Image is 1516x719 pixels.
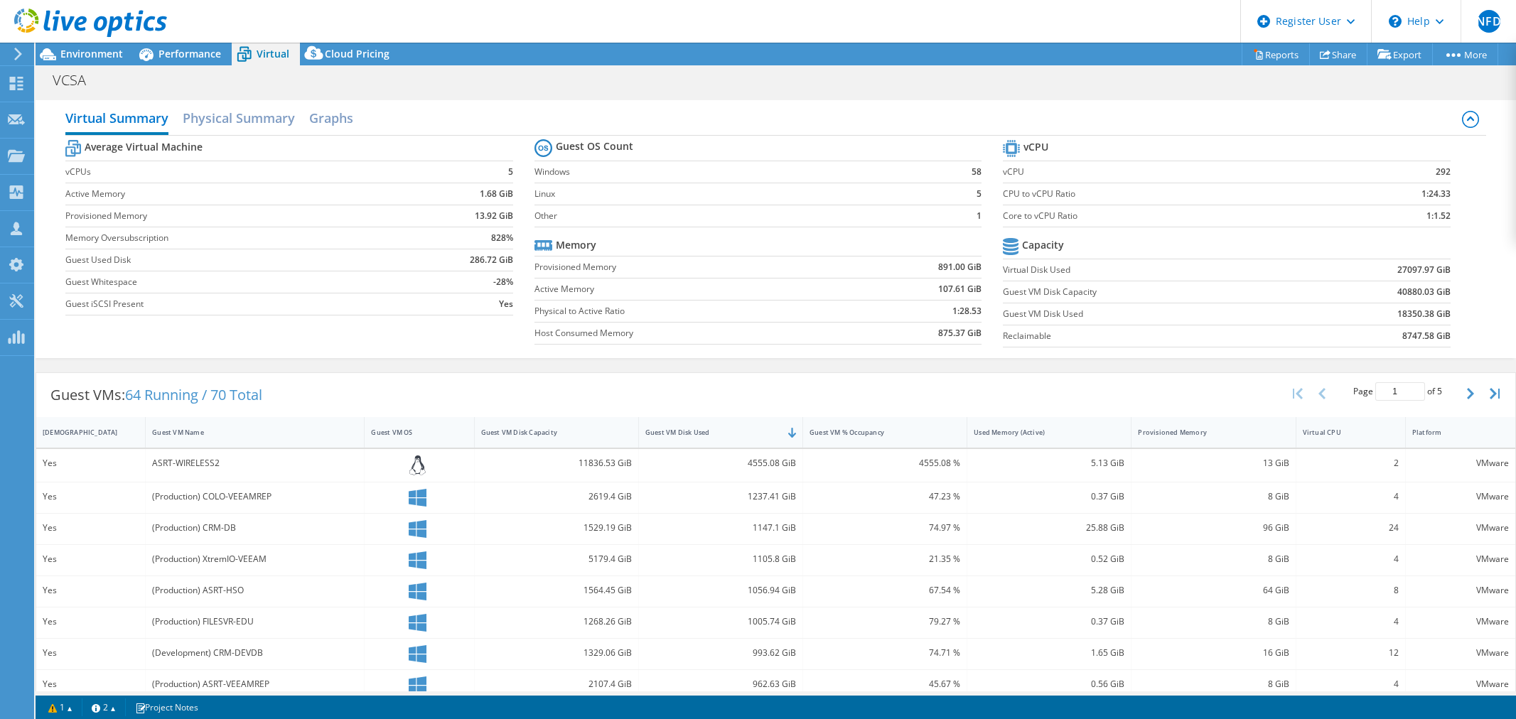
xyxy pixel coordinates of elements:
[645,551,796,567] div: 1105.8 GiB
[481,428,615,437] div: Guest VM Disk Capacity
[152,614,358,629] div: (Production) FILESVR-EDU
[152,428,340,437] div: Guest VM Name
[1397,307,1451,321] b: 18350.38 GiB
[810,428,943,437] div: Guest VM % Occupancy
[972,165,982,179] b: 58
[1138,520,1289,536] div: 96 GiB
[556,238,596,252] b: Memory
[1303,645,1399,661] div: 12
[325,47,389,60] span: Cloud Pricing
[1138,614,1289,629] div: 8 GiB
[534,304,852,318] label: Physical to Active Ratio
[65,104,168,135] h2: Virtual Summary
[152,455,358,471] div: ASRT-WIRELESS2
[491,231,513,245] b: 828%
[152,645,358,661] div: (Development) CRM-DEVDB
[974,428,1107,437] div: Used Memory (Active)
[43,583,139,598] div: Yes
[974,520,1124,536] div: 25.88 GiB
[556,139,633,153] b: Guest OS Count
[152,583,358,598] div: (Production) ASRT-HSO
[974,583,1124,598] div: 5.28 GiB
[1138,676,1289,692] div: 8 GiB
[481,614,632,629] div: 1268.26 GiB
[470,253,513,267] b: 286.72 GiB
[1303,551,1399,567] div: 4
[475,209,513,223] b: 13.92 GiB
[810,614,960,629] div: 79.27 %
[1022,238,1064,252] b: Capacity
[481,455,632,471] div: 11836.53 GiB
[1412,489,1509,504] div: VMware
[938,282,982,296] b: 107.61 GiB
[1138,583,1289,598] div: 64 GiB
[43,489,139,504] div: Yes
[499,297,513,311] b: Yes
[46,72,108,88] h1: VCSA
[1478,10,1500,33] span: NFD
[158,47,221,60] span: Performance
[481,551,632,567] div: 5179.4 GiB
[645,489,796,504] div: 1237.41 GiB
[125,385,262,404] span: 64 Running / 70 Total
[1303,614,1399,629] div: 4
[645,676,796,692] div: 962.63 GiB
[974,551,1124,567] div: 0.52 GiB
[1003,307,1296,321] label: Guest VM Disk Used
[152,551,358,567] div: (Production) XtremIO-VEEAM
[65,275,406,289] label: Guest Whitespace
[1353,382,1442,401] span: Page of
[1138,489,1289,504] div: 8 GiB
[152,676,358,692] div: (Production) ASRT-VEEAMREP
[534,165,941,179] label: Windows
[1421,187,1451,201] b: 1:24.33
[1003,285,1296,299] label: Guest VM Disk Capacity
[1303,489,1399,504] div: 4
[1437,385,1442,397] span: 5
[1309,43,1367,65] a: Share
[1003,209,1333,223] label: Core to vCPU Ratio
[125,698,208,716] a: Project Notes
[1412,455,1509,471] div: VMware
[65,231,406,245] label: Memory Oversubscription
[1389,15,1402,28] svg: \n
[534,326,852,340] label: Host Consumed Memory
[1375,382,1425,401] input: jump to page
[645,614,796,629] div: 1005.74 GiB
[645,428,779,437] div: Guest VM Disk Used
[810,583,960,598] div: 67.54 %
[43,676,139,692] div: Yes
[65,187,406,201] label: Active Memory
[1303,676,1399,692] div: 4
[1412,551,1509,567] div: VMware
[977,209,982,223] b: 1
[645,583,796,598] div: 1056.94 GiB
[1397,285,1451,299] b: 40880.03 GiB
[810,676,960,692] div: 45.67 %
[974,645,1124,661] div: 1.65 GiB
[43,645,139,661] div: Yes
[645,455,796,471] div: 4555.08 GiB
[60,47,123,60] span: Environment
[65,209,406,223] label: Provisioned Memory
[810,489,960,504] div: 47.23 %
[1412,645,1509,661] div: VMware
[645,520,796,536] div: 1147.1 GiB
[1138,455,1289,471] div: 13 GiB
[1436,165,1451,179] b: 292
[43,428,122,437] div: [DEMOGRAPHIC_DATA]
[534,282,852,296] label: Active Memory
[1412,583,1509,598] div: VMware
[810,455,960,471] div: 4555.08 %
[65,297,406,311] label: Guest iSCSI Present
[974,455,1124,471] div: 5.13 GiB
[1367,43,1433,65] a: Export
[481,489,632,504] div: 2619.4 GiB
[810,645,960,661] div: 74.71 %
[493,275,513,289] b: -28%
[1412,520,1509,536] div: VMware
[1138,551,1289,567] div: 8 GiB
[938,326,982,340] b: 875.37 GiB
[481,583,632,598] div: 1564.45 GiB
[481,520,632,536] div: 1529.19 GiB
